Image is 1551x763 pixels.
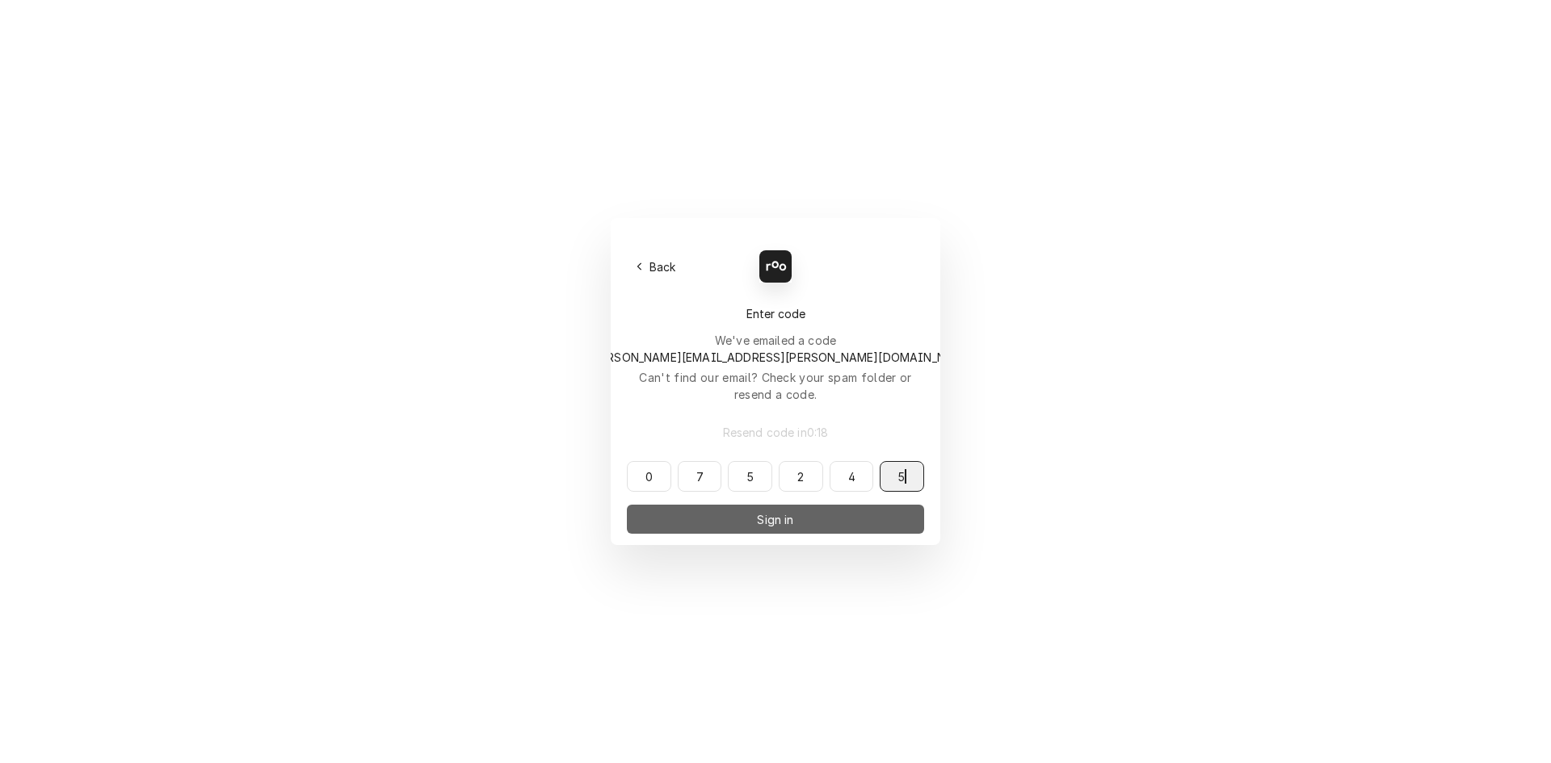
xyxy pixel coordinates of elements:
[627,369,924,403] div: Can't find our email? Check your spam folder or resend a code.
[577,332,975,366] div: We've emailed a code
[577,350,975,364] span: to
[589,350,975,364] span: [PERSON_NAME][EMAIL_ADDRESS][PERSON_NAME][DOMAIN_NAME]
[627,305,924,322] div: Enter code
[754,511,797,528] span: Sign in
[627,505,924,534] button: Sign in
[627,255,686,278] button: Back
[646,258,679,275] span: Back
[720,424,832,441] span: Resend code in 0 : 18
[627,417,924,446] button: Resend code in0:18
